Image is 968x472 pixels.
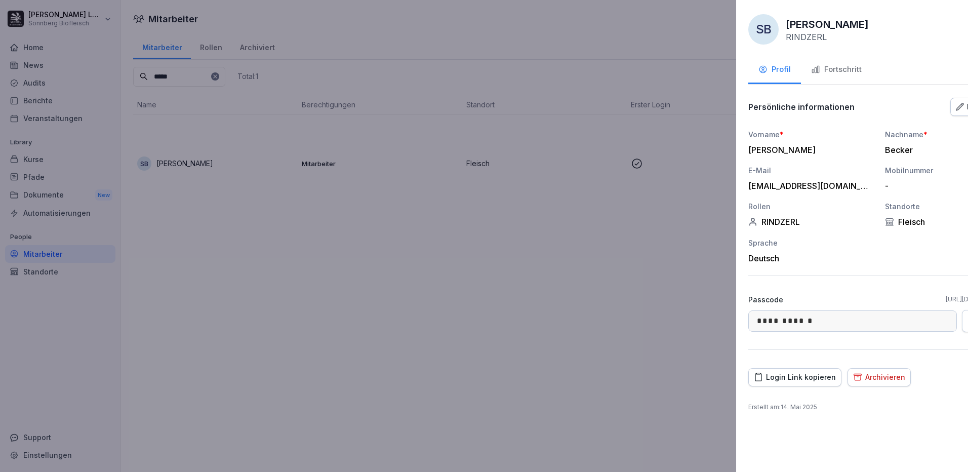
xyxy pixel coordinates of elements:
div: Archivieren [853,372,905,383]
p: [PERSON_NAME] [786,17,869,32]
button: Profil [748,57,801,84]
button: Login Link kopieren [748,368,841,386]
div: Profil [758,64,791,75]
div: RINDZERL [748,217,875,227]
div: Deutsch [748,253,875,263]
div: Vorname [748,129,875,140]
p: Passcode [748,294,783,305]
button: Archivieren [848,368,911,386]
div: Sprache [748,238,875,248]
div: Login Link kopieren [754,372,836,383]
p: Persönliche informationen [748,102,855,112]
div: Fortschritt [811,64,862,75]
div: [PERSON_NAME] [748,145,870,155]
div: SB [748,14,779,45]
p: RINDZERL [786,32,827,42]
div: E-Mail [748,165,875,176]
button: Fortschritt [801,57,872,84]
div: Rollen [748,201,875,212]
div: [EMAIL_ADDRESS][DOMAIN_NAME] [748,181,870,191]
